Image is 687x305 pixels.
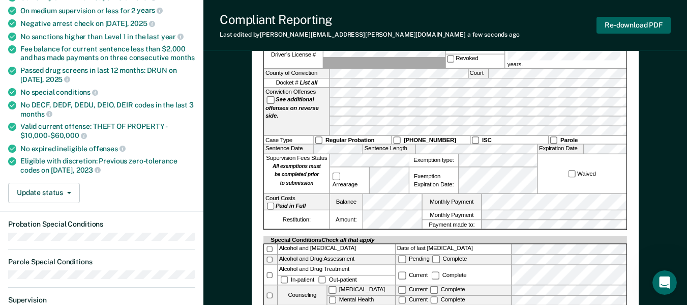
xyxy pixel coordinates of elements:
[46,75,70,84] span: 2025
[330,194,363,210] label: Balance
[264,210,329,229] div: Restitution:
[409,154,458,167] label: Exemption type:
[278,286,326,305] div: Counseling
[432,272,439,280] input: Complete
[397,272,429,279] label: Current
[8,258,195,266] dt: Parole Special Conditions
[264,145,313,154] label: Sentence Date
[270,236,376,244] div: Special Conditions
[429,286,466,293] label: Complete
[20,45,195,62] div: Fee balance for current sentence less than $2,000 and has made payments on three consecutive
[328,286,336,294] input: [MEDICAL_DATA]
[170,53,195,62] span: months
[430,286,438,294] input: Complete
[432,256,440,263] input: Complete
[327,286,395,295] label: [MEDICAL_DATA]
[596,17,671,34] button: Re-download PDF
[273,163,321,186] strong: All exemptions must be completed prior to submission
[20,101,195,118] div: No DECF, DEDF, DEDU, DEIO, DEIR codes in the last 3
[8,220,195,229] dt: Probation Special Conditions
[506,41,625,68] label: for years.
[20,110,52,118] span: months
[20,88,195,97] div: No special
[267,96,275,104] input: See additional offenses on reverse side.
[280,276,288,284] input: In-patient
[467,31,520,38] span: a few seconds ago
[264,154,329,193] div: Supervision Fees Status
[398,272,406,280] input: Current
[8,183,80,203] button: Update status
[363,145,415,154] label: Sentence Length
[431,256,468,262] label: Complete
[538,145,584,154] label: Expiration Date
[423,210,481,219] label: Monthly Payment
[20,32,195,41] div: No sanctions higher than Level 1 in the last
[550,136,558,144] input: Parole
[20,6,195,15] div: On medium supervision or less for 2
[264,136,313,144] div: Case Type
[300,79,317,86] strong: List all
[220,12,520,27] div: Compliant Reporting
[482,136,492,143] strong: ISC
[471,136,479,144] input: ISC
[20,131,87,140] span: $10,000-$60,000
[330,210,363,229] label: Amount:
[396,244,511,254] label: Date of last [MEDICAL_DATA]
[76,166,101,174] span: 2023
[20,157,195,174] div: Eligible with discretion: Previous zero-tolerance codes on [DATE],
[264,69,329,78] label: County of Conviction
[445,55,504,68] label: Revoked
[423,220,481,229] label: Payment made to:
[20,122,195,140] div: Valid current offense: THEFT OF PROPERTY -
[431,272,468,279] label: Complete
[328,296,336,304] input: Mental Health
[278,255,395,265] div: Alcohol and Drug Assessment
[567,170,598,178] label: Waived
[161,33,184,41] span: year
[507,48,620,60] input: for years.
[318,276,326,284] input: Out-patient
[468,69,488,78] label: Court
[220,31,520,38] div: Last edited by [PERSON_NAME][EMAIL_ADDRESS][PERSON_NAME][DOMAIN_NAME]
[137,6,163,14] span: years
[20,19,195,28] div: Negative arrest check on [DATE],
[398,256,406,263] input: Pending
[397,296,429,303] label: Current
[20,144,195,153] div: No expired ineligible
[265,96,319,119] strong: See additional offenses on reverse side.
[264,41,322,68] label: Driver’s License #
[278,244,395,254] div: Alcohol and [MEDICAL_DATA]
[20,66,195,84] div: Passed drug screens in last 12 months: DRUN on [DATE],
[325,136,374,143] strong: Regular Probation
[429,296,466,303] label: Complete
[267,202,275,210] input: Paid in Full
[331,172,368,188] label: Arrearage
[430,296,438,304] input: Complete
[447,56,455,63] input: Revoked
[56,88,98,96] span: conditions
[279,276,317,283] label: In-patient
[8,296,195,304] dt: Supervision
[568,170,576,178] input: Waived
[264,194,329,210] div: Court Costs
[317,276,359,283] label: Out-patient
[398,286,406,294] input: Current
[89,145,126,153] span: offenses
[652,270,677,295] iframe: Intercom live chat
[321,237,374,243] span: Check all that apply
[278,265,395,275] div: Alcohol and Drug Treatment
[276,79,318,87] span: Docket #
[560,136,578,143] strong: Parole
[404,136,456,143] strong: [PHONE_NUMBER]
[409,167,458,193] div: Exemption Expiration Date:
[333,173,340,180] input: Arrearage
[423,194,481,210] label: Monthly Payment
[315,136,322,144] input: Regular Probation
[130,19,155,27] span: 2025
[398,296,406,304] input: Current
[397,286,429,293] label: Current
[397,256,431,262] label: Pending
[264,88,329,135] div: Conviction Offenses
[276,202,306,209] strong: Paid in Full
[393,136,401,144] input: [PHONE_NUMBER]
